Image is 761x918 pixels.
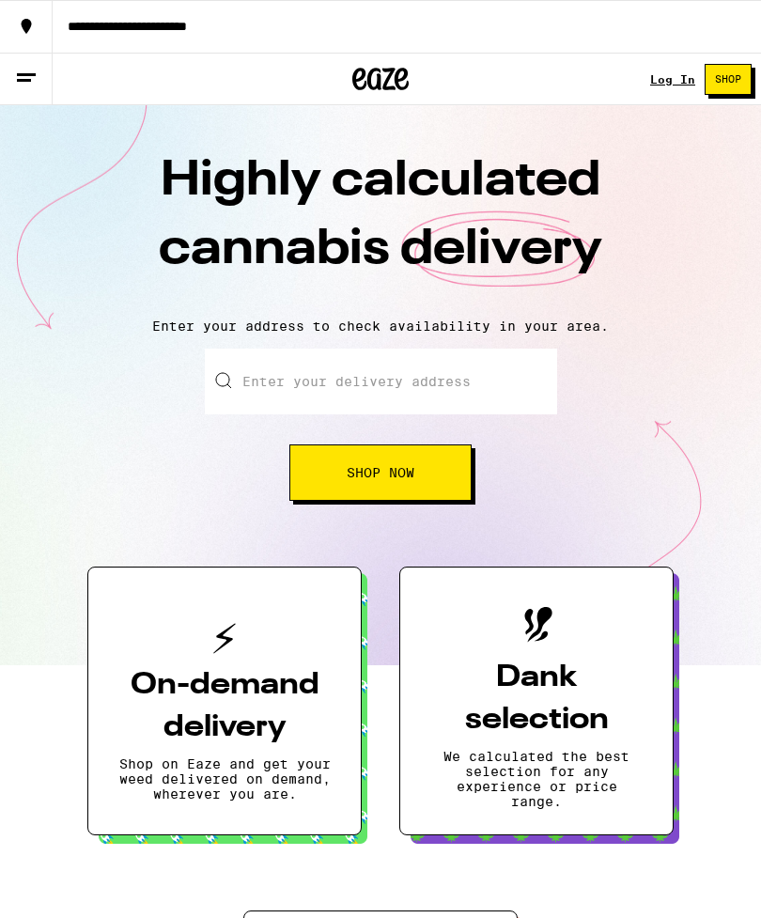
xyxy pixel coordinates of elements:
[715,74,741,85] span: Shop
[705,64,752,95] button: Shop
[430,657,643,741] h3: Dank selection
[289,444,472,501] button: Shop Now
[695,64,761,95] a: Shop
[347,466,414,479] span: Shop Now
[19,319,742,334] p: Enter your address to check availability in your area.
[205,349,557,414] input: Enter your delivery address
[118,664,331,749] h3: On-demand delivery
[87,567,362,835] button: On-demand deliveryShop on Eaze and get your weed delivered on demand, wherever you are.
[52,148,709,303] h1: Highly calculated cannabis delivery
[399,567,674,835] button: Dank selectionWe calculated the best selection for any experience or price range.
[430,749,643,809] p: We calculated the best selection for any experience or price range.
[118,756,331,801] p: Shop on Eaze and get your weed delivered on demand, wherever you are.
[650,73,695,86] a: Log In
